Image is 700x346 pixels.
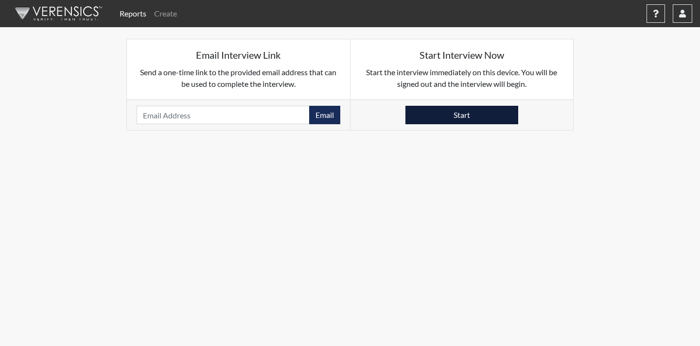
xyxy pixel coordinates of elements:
[360,66,564,90] p: Start the interview immediately on this device. You will be signed out and the interview will begin.
[150,4,181,23] a: Create
[309,106,340,124] button: Email
[137,106,310,124] input: Email Address
[116,4,150,23] a: Reports
[137,66,340,90] p: Send a one-time link to the provided email address that can be used to complete the interview.
[405,106,518,124] button: Start
[137,49,340,61] h5: Email Interview Link
[360,49,564,61] h5: Start Interview Now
